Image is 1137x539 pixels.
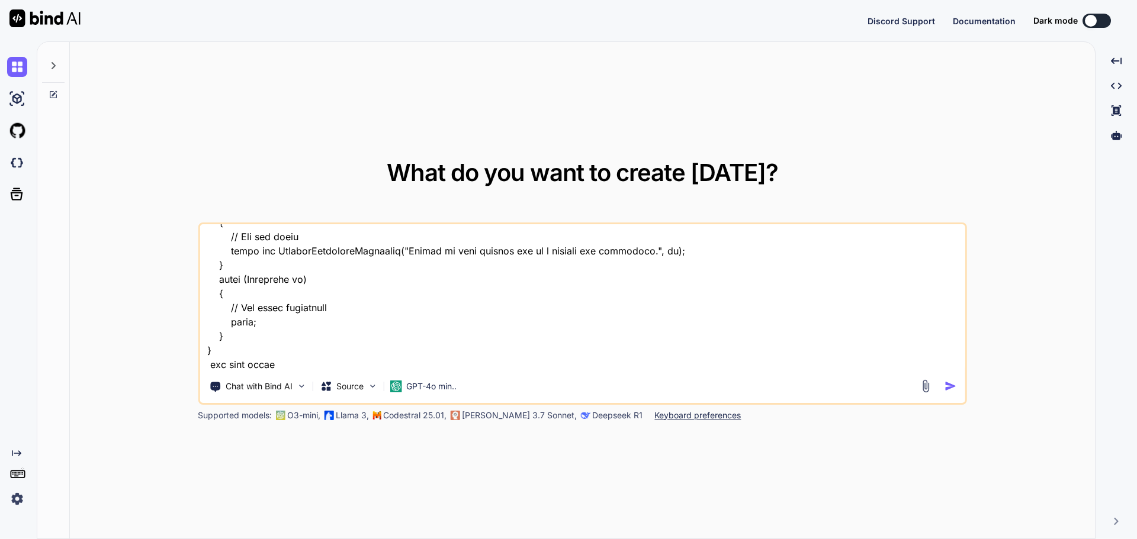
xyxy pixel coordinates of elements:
[953,16,1016,26] span: Documentation
[7,153,27,173] img: darkCloudIdeIcon
[945,380,957,392] img: icon
[336,380,364,392] p: Source
[7,57,27,77] img: chat
[7,89,27,109] img: ai-studio
[324,411,333,420] img: Llama2
[372,411,381,419] img: Mistral-AI
[9,9,81,27] img: Bind AI
[387,158,778,187] span: What do you want to create [DATE]?
[296,381,306,391] img: Pick Tools
[953,15,1016,27] button: Documentation
[7,121,27,141] img: githubLight
[450,411,460,420] img: claude
[868,15,935,27] button: Discord Support
[462,409,577,421] p: [PERSON_NAME] 3.7 Sonnet,
[200,224,965,371] textarea: L ipsu do sita cons adipisc elits doei TempOrincid() { ut (labore.EtDoloReMagnaAliqu(EnimadmInimv...
[406,380,457,392] p: GPT-4o min..
[592,409,643,421] p: Deepseek R1
[1033,15,1078,27] span: Dark mode
[383,409,447,421] p: Codestral 25.01,
[919,379,933,393] img: attachment
[198,409,272,421] p: Supported models:
[7,489,27,509] img: settings
[287,409,320,421] p: O3-mini,
[390,380,402,392] img: GPT-4o mini
[367,381,377,391] img: Pick Models
[226,380,293,392] p: Chat with Bind AI
[580,411,590,420] img: claude
[336,409,369,421] p: Llama 3,
[868,16,935,26] span: Discord Support
[275,411,285,420] img: GPT-4
[654,409,741,421] p: Keyboard preferences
